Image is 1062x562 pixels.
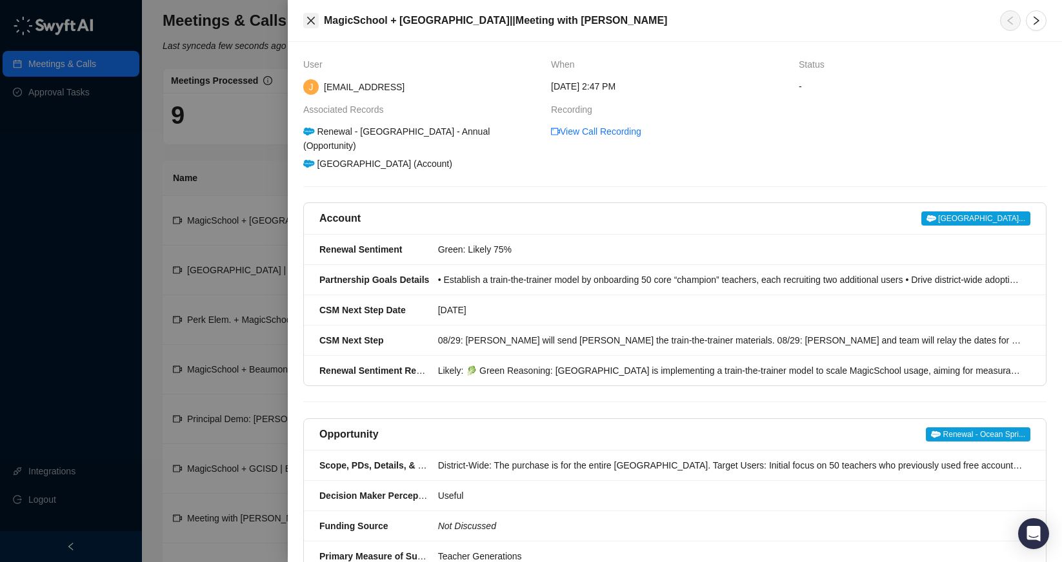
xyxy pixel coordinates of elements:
[1018,518,1049,549] div: Open Intercom Messenger
[926,427,1030,442] a: Renewal - Ocean Spri...
[551,124,641,139] a: video-cameraView Call Recording
[301,124,543,153] div: Renewal - [GEOGRAPHIC_DATA] - Annual (Opportunity)
[438,489,1023,503] div: Useful
[319,490,504,501] strong: Decision Maker Perception of MagicSchool
[309,80,314,94] span: J
[921,211,1030,226] span: [GEOGRAPHIC_DATA]...
[438,521,496,531] i: Not Discussed
[438,458,1023,472] div: District-Wide: The purchase is for the entire [GEOGRAPHIC_DATA]. Target Users: Initial focus on 5...
[926,427,1030,441] span: Renewal - Ocean Spri...
[319,427,379,442] h5: Opportunity
[921,211,1030,226] a: [GEOGRAPHIC_DATA]...
[319,275,429,285] strong: Partnership Goals Details
[438,303,1023,317] div: [DATE]
[799,79,1047,93] span: -
[319,305,406,315] strong: CSM Next Step Date
[324,13,985,28] h5: MagicSchool + [GEOGRAPHIC_DATA]||Meeting with [PERSON_NAME]
[551,57,581,72] span: When
[551,79,616,93] span: [DATE] 2:47 PM
[319,244,402,255] strong: Renewal Sentiment
[319,551,443,561] strong: Primary Measure of Success
[324,82,405,92] span: [EMAIL_ADDRESS]
[319,211,361,226] h5: Account
[306,15,316,26] span: close
[799,57,831,72] span: Status
[319,365,437,376] strong: Renewal Sentiment Reason
[438,273,1023,287] div: • Establish a train-the-trainer model by onboarding 50 core “champion” teachers, each recruiting ...
[319,335,384,345] strong: CSM Next Step
[551,127,560,136] span: video-camera
[303,57,329,72] span: User
[438,242,1023,257] div: Green: Likely 75%
[1031,15,1041,26] span: right
[303,13,319,28] button: Close
[551,102,599,117] span: Recording
[303,102,390,117] span: Associated Records
[319,460,496,470] strong: Scope, PDs, Details, & Key Relationships
[319,521,388,531] strong: Funding Source
[438,333,1023,347] div: 08/29: [PERSON_NAME] will send [PERSON_NAME] the train-the-trainer materials. 08/29: [PERSON_NAME...
[438,363,1023,378] div: Likely: 🥬 Green Reasoning: [GEOGRAPHIC_DATA] is implementing a train-the-trainer model to scale M...
[301,157,454,171] div: [GEOGRAPHIC_DATA] (Account)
